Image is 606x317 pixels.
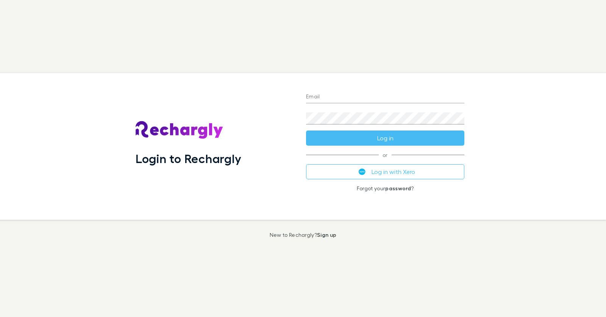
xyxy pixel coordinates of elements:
button: Log in [306,131,464,146]
h1: Login to Rechargly [136,151,241,166]
img: Xero's logo [359,168,365,175]
a: password [385,185,411,191]
a: Sign up [317,232,336,238]
img: Rechargly's Logo [136,121,223,139]
button: Log in with Xero [306,164,464,179]
p: New to Rechargly? [270,232,337,238]
p: Forgot your ? [306,185,464,191]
